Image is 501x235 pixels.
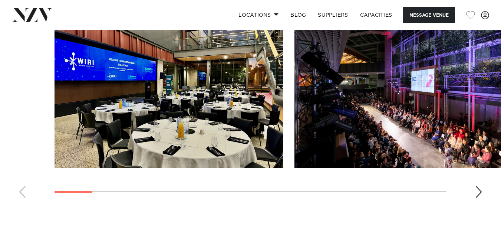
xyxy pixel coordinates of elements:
[312,7,354,23] a: SUPPLIERS
[12,8,52,22] img: nzv-logo.png
[233,7,284,23] a: Locations
[284,7,312,23] a: BLOG
[354,7,398,23] a: Capacities
[403,7,455,23] button: Message Venue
